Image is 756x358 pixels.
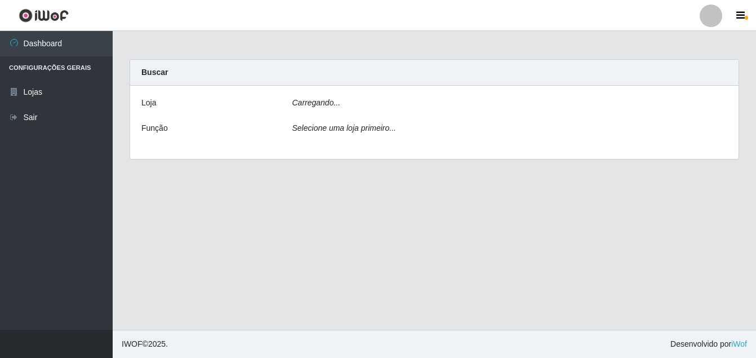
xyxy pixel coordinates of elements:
[292,98,341,107] i: Carregando...
[292,123,396,132] i: Selecione uma loja primeiro...
[19,8,69,23] img: CoreUI Logo
[141,97,156,109] label: Loja
[141,68,168,77] strong: Buscar
[731,339,747,348] a: iWof
[122,338,168,350] span: © 2025 .
[122,339,143,348] span: IWOF
[670,338,747,350] span: Desenvolvido por
[141,122,168,134] label: Função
